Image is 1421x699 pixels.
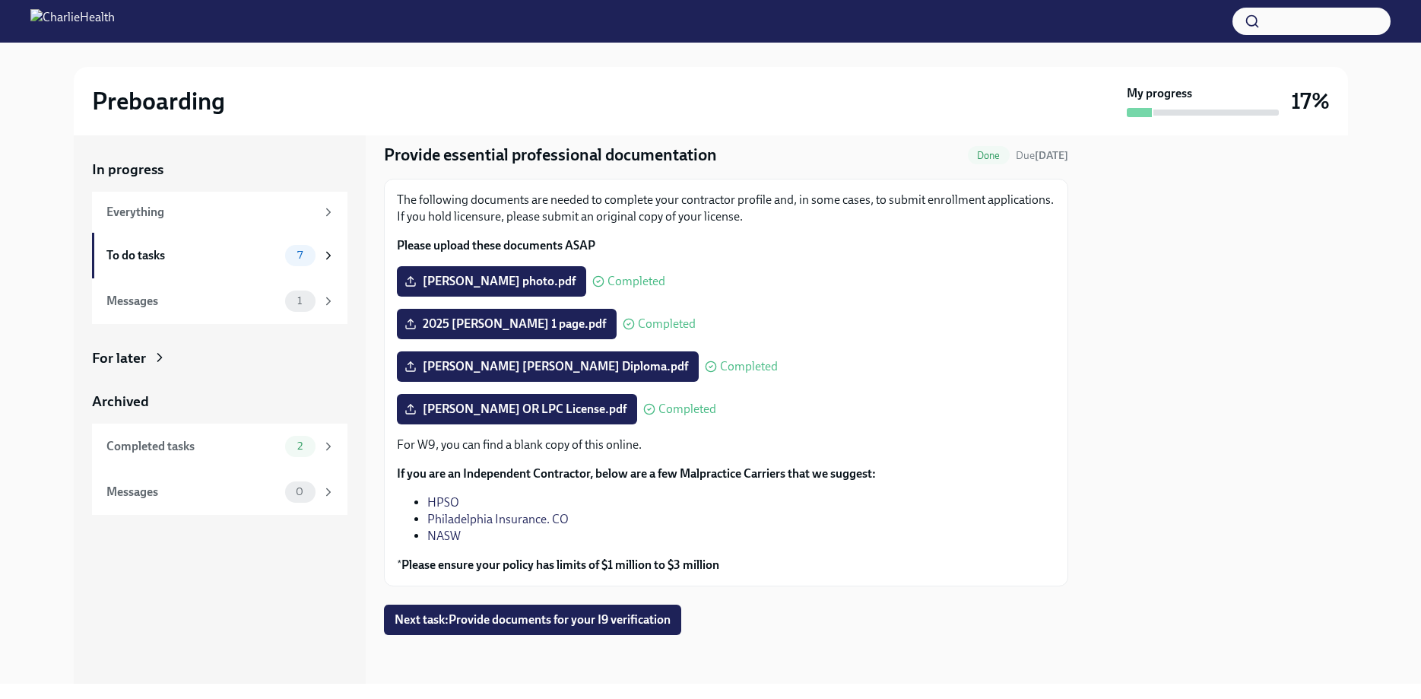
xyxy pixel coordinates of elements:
[92,392,347,411] a: Archived
[408,274,576,289] span: [PERSON_NAME] photo.pdf
[92,424,347,469] a: Completed tasks2
[92,160,347,180] a: In progress
[397,394,637,424] label: [PERSON_NAME] OR LPC License.pdf
[397,466,876,481] strong: If you are an Independent Contractor, below are a few Malpractice Carriers that we suggest:
[92,278,347,324] a: Messages1
[30,9,115,33] img: CharlieHealth
[397,238,595,253] strong: Please upload these documents ASAP
[384,605,681,635] button: Next task:Provide documents for your I9 verification
[397,266,586,297] label: [PERSON_NAME] photo.pdf
[288,295,311,307] span: 1
[287,486,312,497] span: 0
[92,348,347,368] a: For later
[658,403,716,415] span: Completed
[92,86,225,116] h2: Preboarding
[1291,87,1330,115] h3: 17%
[607,275,665,288] span: Completed
[638,318,696,330] span: Completed
[92,192,347,233] a: Everything
[408,359,688,374] span: [PERSON_NAME] [PERSON_NAME] Diploma.pdf
[1127,85,1192,102] strong: My progress
[397,437,1055,453] p: For W9, you can find a blank copy of this online.
[92,348,146,368] div: For later
[92,233,347,278] a: To do tasks7
[384,144,717,167] h4: Provide essential professional documentation
[106,247,279,264] div: To do tasks
[1016,149,1068,162] span: Due
[1016,148,1068,163] span: October 12th, 2025 06:00
[427,495,459,510] a: HPSO
[106,293,279,310] div: Messages
[427,512,569,526] a: Philadelphia Insurance. CO
[1035,149,1068,162] strong: [DATE]
[397,309,617,339] label: 2025 [PERSON_NAME] 1 page.pdf
[106,438,279,455] div: Completed tasks
[288,440,312,452] span: 2
[397,351,699,382] label: [PERSON_NAME] [PERSON_NAME] Diploma.pdf
[106,204,316,221] div: Everything
[397,192,1055,225] p: The following documents are needed to complete your contractor profile and, in some cases, to sub...
[395,612,671,628] span: Next task : Provide documents for your I9 verification
[106,484,279,500] div: Messages
[408,316,606,332] span: 2025 [PERSON_NAME] 1 page.pdf
[401,558,719,572] strong: Please ensure your policy has limits of $1 million to $3 million
[408,402,626,417] span: [PERSON_NAME] OR LPC License.pdf
[288,249,312,261] span: 7
[720,361,778,373] span: Completed
[427,529,461,543] a: NASW
[968,150,1010,161] span: Done
[92,469,347,515] a: Messages0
